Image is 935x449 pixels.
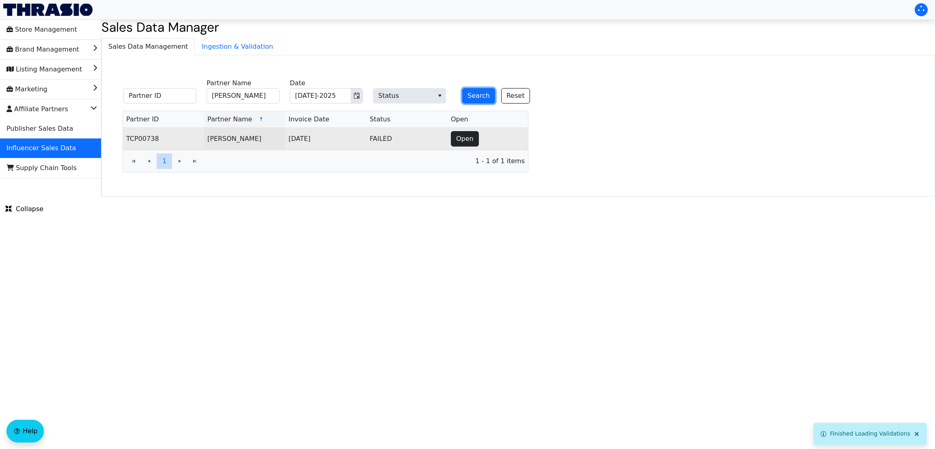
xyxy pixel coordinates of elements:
[6,43,79,56] span: Brand Management
[913,431,920,437] span: Close
[5,204,43,214] span: Collapse
[6,122,73,135] span: Publisher Sales Data
[6,142,76,155] span: Influencer Sales Data
[373,88,446,104] span: Status
[462,88,495,104] button: Search
[207,78,251,88] label: Partner Name
[451,114,468,124] span: Open
[6,162,77,175] span: Supply Chain Tools
[157,153,172,169] button: Page 1
[456,134,474,144] span: Open
[162,156,166,166] span: 1
[285,128,366,150] td: [DATE]
[289,114,330,124] span: Invoice Date
[195,39,280,55] span: Ingestion & Validation
[123,150,528,172] div: Page 1 of 1
[434,89,446,103] button: select
[366,128,448,150] td: FAILED
[6,103,68,116] span: Affiliate Partners
[290,89,351,103] input: Jul-2025
[501,88,530,104] button: Reset
[209,156,525,166] span: 1 - 1 of 1 items
[102,39,194,55] span: Sales Data Management
[370,114,390,124] span: Status
[6,23,77,36] span: Store Management
[290,78,305,88] label: Date
[3,4,93,16] img: Thrasio Logo
[6,420,44,443] button: Help floatingactionbutton
[830,430,910,437] span: Finished Loading Validations
[101,19,935,35] h2: Sales Data Manager
[6,63,82,76] span: Listing Management
[123,128,204,150] td: TCP00738
[351,89,362,103] button: Toggle calendar
[207,114,252,124] span: Partner Name
[204,128,285,150] td: [PERSON_NAME]
[126,114,159,124] span: Partner ID
[451,131,479,147] button: Open
[6,83,47,96] span: Marketing
[23,426,37,436] span: Help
